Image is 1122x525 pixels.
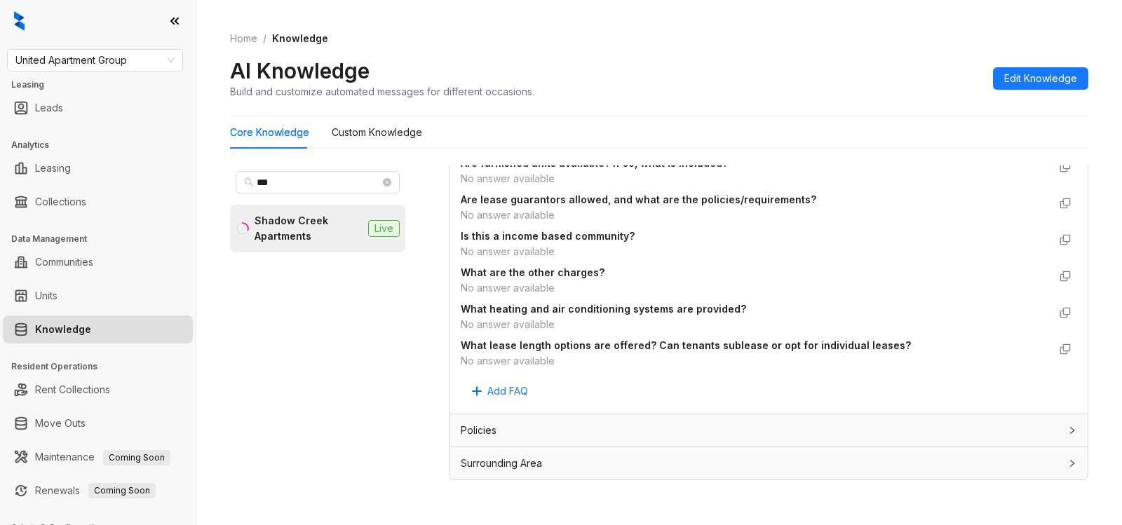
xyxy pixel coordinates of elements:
[461,423,496,438] span: Policies
[461,456,542,471] span: Surrounding Area
[11,139,196,151] h3: Analytics
[3,154,193,182] li: Leasing
[255,213,363,244] div: Shadow Creek Apartments
[461,280,1048,296] div: No answer available
[1068,426,1076,435] span: collapsed
[11,233,196,245] h3: Data Management
[3,315,193,343] li: Knowledge
[11,79,196,91] h3: Leasing
[35,409,86,437] a: Move Outs
[35,376,110,404] a: Rent Collections
[3,477,193,505] li: Renewals
[450,447,1088,479] div: Surrounding Area
[3,376,193,404] li: Rent Collections
[461,171,1048,186] div: No answer available
[35,315,91,343] a: Knowledge
[461,157,728,169] strong: Are furnished units available? If so, what is included?
[3,248,193,276] li: Communities
[263,31,266,46] li: /
[487,383,528,399] span: Add FAQ
[35,94,63,122] a: Leads
[461,380,539,402] button: Add FAQ
[103,450,170,465] span: Coming Soon
[15,50,175,71] span: United Apartment Group
[35,154,71,182] a: Leasing
[35,477,156,505] a: RenewalsComing Soon
[461,353,1048,369] div: No answer available
[461,244,1048,259] div: No answer available
[332,125,422,140] div: Custom Knowledge
[1004,71,1077,86] span: Edit Knowledge
[461,317,1048,332] div: No answer available
[1068,459,1076,468] span: collapsed
[461,207,1048,223] div: No answer available
[3,188,193,216] li: Collections
[35,248,93,276] a: Communities
[14,11,25,31] img: logo
[35,282,58,310] a: Units
[230,57,370,84] h2: AI Knowledge
[227,31,260,46] a: Home
[461,230,635,242] strong: Is this a income based community?
[272,32,328,44] span: Knowledge
[230,84,534,99] div: Build and customize automated messages for different occasions.
[461,266,604,278] strong: What are the other charges?
[11,360,196,373] h3: Resident Operations
[461,339,911,351] strong: What lease length options are offered? Can tenants sublease or opt for individual leases?
[383,178,391,186] span: close-circle
[3,282,193,310] li: Units
[461,303,746,315] strong: What heating and air conditioning systems are provided?
[3,443,193,471] li: Maintenance
[3,94,193,122] li: Leads
[368,220,400,237] span: Live
[3,409,193,437] li: Move Outs
[88,483,156,498] span: Coming Soon
[35,188,86,216] a: Collections
[993,67,1088,90] button: Edit Knowledge
[230,125,309,140] div: Core Knowledge
[461,193,816,205] strong: Are lease guarantors allowed, and what are the policies/requirements?
[450,414,1088,446] div: Policies
[244,177,254,187] span: search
